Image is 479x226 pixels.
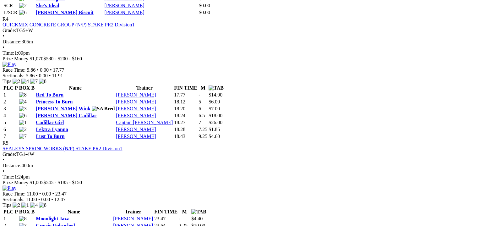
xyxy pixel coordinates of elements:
[3,73,24,78] span: Sectionals:
[3,216,18,222] td: 1
[31,209,35,214] span: B
[39,202,46,208] img: 8
[3,152,476,157] div: TG1-4W
[15,209,18,214] span: P
[3,106,18,112] td: 3
[191,209,206,215] img: TAB
[191,216,203,221] span: $4.40
[198,85,208,91] th: M
[3,146,122,151] a: SEALEYS SPRINGWORKS (N/P) STAKE PR2 Division1
[178,209,190,215] th: M
[3,79,11,84] span: Tips
[113,209,153,215] th: Trainer
[209,85,224,91] img: TAB
[19,134,27,139] img: 7
[3,33,4,39] span: •
[116,134,156,139] a: [PERSON_NAME]
[26,197,37,202] span: 11.00
[3,209,14,214] span: PLC
[3,50,14,56] span: Time:
[174,119,198,126] td: 18.27
[51,197,53,202] span: •
[3,126,18,133] td: 6
[36,10,94,15] a: [PERSON_NAME] Biscuit
[174,92,198,98] td: 17.77
[113,216,153,221] a: [PERSON_NAME]
[39,191,41,196] span: •
[116,85,173,91] th: Trainer
[54,197,66,202] span: 12.47
[3,99,18,105] td: 2
[3,197,24,202] span: Sectionals:
[3,113,18,119] td: 4
[209,106,220,111] span: $7.00
[3,28,476,33] div: TG5+W
[174,85,198,91] th: FIN TIME
[116,113,156,118] a: [PERSON_NAME]
[36,106,90,111] a: [PERSON_NAME] Wink
[199,127,207,132] text: 7.25
[3,92,18,98] td: 1
[116,120,173,125] a: Captain [PERSON_NAME]
[199,3,210,8] span: $0.00
[3,9,18,16] td: L/SCR
[30,202,38,208] img: 4
[19,10,27,15] img: 6
[41,197,50,202] span: 0.00
[209,120,222,125] span: $26.00
[36,216,69,221] a: Moonlight Jazz
[209,92,222,97] span: $14.00
[38,197,40,202] span: •
[199,99,201,104] text: 5
[3,191,25,196] span: Race Time:
[209,99,220,104] span: $6.00
[3,174,14,179] span: Time:
[3,22,134,27] a: QUICKMIX CONCRETE GROUP (N/P) STAKE PR2 Division1
[3,85,14,91] span: PLC
[36,134,65,139] a: Lust To Burn
[92,106,115,112] img: SA Bred
[174,126,198,133] td: 18.28
[19,92,27,98] img: 8
[39,73,48,78] span: 0.00
[19,209,30,214] span: BOX
[36,92,63,97] a: Red To Burn
[3,168,4,174] span: •
[209,113,222,118] span: $18.00
[35,85,115,91] th: Name
[3,140,8,146] span: R5
[3,185,16,191] img: Play
[174,106,198,112] td: 18.20
[3,67,25,73] span: Race Time:
[21,79,29,84] img: 4
[179,216,180,221] text: -
[116,106,156,111] a: [PERSON_NAME]
[154,209,178,215] th: FIN TIME
[21,202,29,208] img: 1
[26,73,35,78] span: 5.86
[13,202,20,208] img: 2
[3,157,4,163] span: •
[3,39,476,45] div: 305m
[199,10,210,15] span: $0.00
[104,10,144,15] a: [PERSON_NAME]
[3,180,476,185] div: Prize Money $1,005
[36,99,73,104] a: Princess To Burn
[37,67,39,73] span: •
[40,67,49,73] span: 0.00
[3,202,11,208] span: Tips
[49,73,51,78] span: •
[174,133,198,140] td: 18.43
[209,134,220,139] span: $4.60
[174,113,198,119] td: 18.24
[31,85,35,91] span: B
[19,216,27,222] img: 8
[116,92,156,97] a: [PERSON_NAME]
[199,134,207,139] text: 9.25
[3,28,16,33] span: Grade:
[19,106,27,112] img: 3
[36,120,64,125] a: Cadillac Girl
[53,67,64,73] span: 17.77
[27,67,35,73] span: 5.86
[3,56,476,62] div: Prize Money $1,070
